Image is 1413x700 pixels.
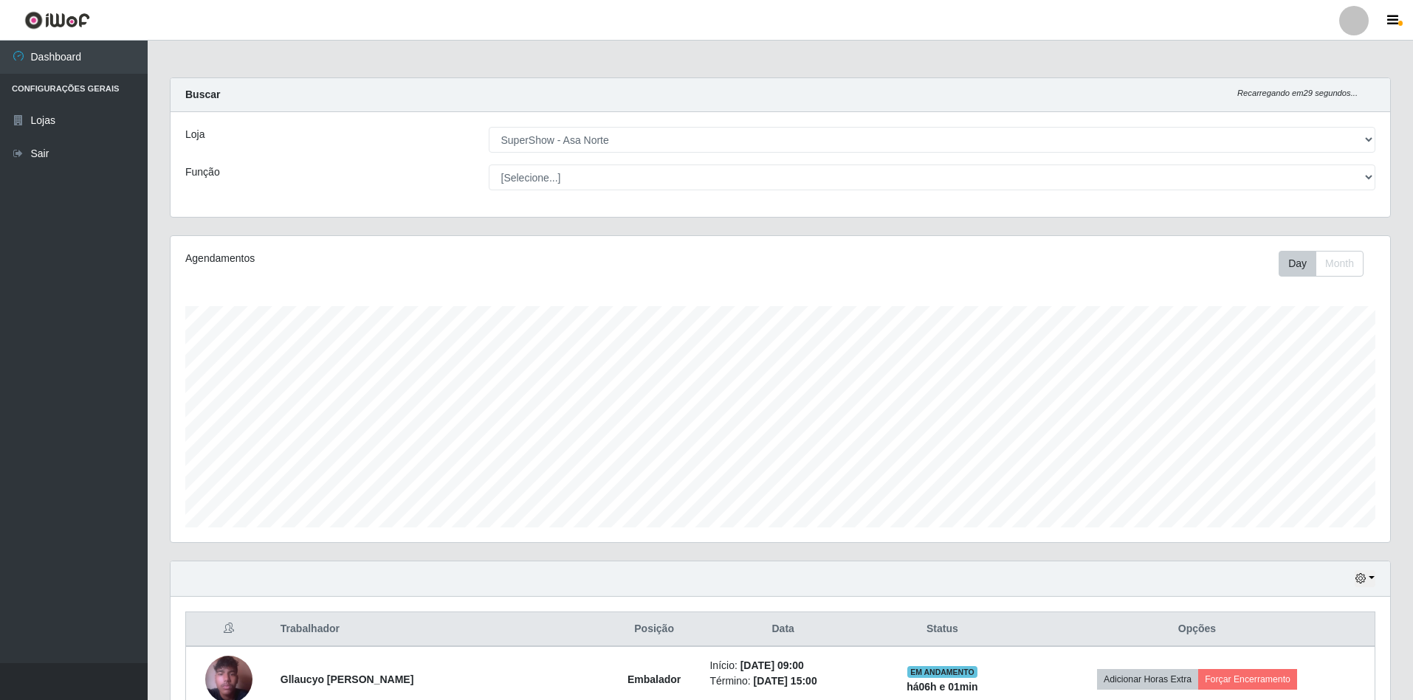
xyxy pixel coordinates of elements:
[1279,251,1364,277] div: First group
[709,658,856,673] li: Início:
[185,164,220,180] label: Função
[1316,251,1364,277] button: Month
[907,666,977,678] span: EM ANDAMENTO
[701,612,864,647] th: Data
[865,612,1020,647] th: Status
[1279,251,1316,277] button: Day
[1279,251,1375,277] div: Toolbar with button groups
[754,675,817,687] time: [DATE] 15:00
[709,673,856,689] li: Término:
[907,681,978,693] strong: há 06 h e 01 min
[628,673,681,685] strong: Embalador
[1097,669,1198,690] button: Adicionar Horas Extra
[281,673,413,685] strong: Gllaucyo [PERSON_NAME]
[185,127,204,142] label: Loja
[1198,669,1297,690] button: Forçar Encerramento
[272,612,608,647] th: Trabalhador
[1237,89,1358,97] i: Recarregando em 29 segundos...
[1020,612,1375,647] th: Opções
[185,89,220,100] strong: Buscar
[740,659,804,671] time: [DATE] 09:00
[24,11,90,30] img: CoreUI Logo
[185,251,668,266] div: Agendamentos
[608,612,701,647] th: Posição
